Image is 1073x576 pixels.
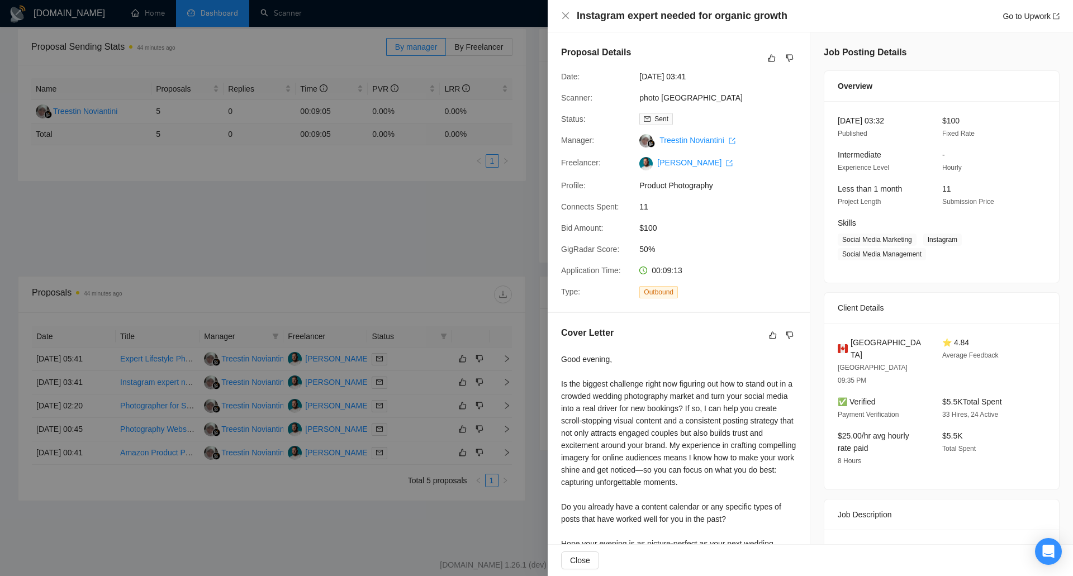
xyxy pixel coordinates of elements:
span: [DATE] 03:41 [639,70,807,83]
h5: Cover Letter [561,326,614,340]
span: Sent [654,115,668,123]
span: Payment Verification [838,411,899,418]
a: photo [GEOGRAPHIC_DATA] [639,93,743,102]
span: Close [570,554,590,567]
button: dislike [783,329,796,342]
span: 33 Hires, 24 Active [942,411,998,418]
span: $5.5K [942,431,963,440]
img: gigradar-bm.png [647,140,655,147]
span: Experience Level [838,164,889,172]
div: Open Intercom Messenger [1035,538,1062,565]
span: Total Spent [942,445,976,453]
button: Close [561,551,599,569]
div: Good evening, Is the biggest challenge right now figuring out how to stand out in a crowded weddi... [561,353,796,562]
span: dislike [786,331,794,340]
span: Profile: [561,181,586,190]
a: [PERSON_NAME] export [657,158,733,167]
span: 8 Hours [838,457,861,465]
span: Project Length [838,198,881,206]
span: Social Media Marketing [838,234,917,246]
span: dislike [786,54,794,63]
span: Average Feedback [942,351,999,359]
span: export [729,137,735,144]
span: Submission Price [942,198,994,206]
h5: Job Posting Details [824,46,906,59]
span: Hourly [942,164,962,172]
span: Instagram [923,234,962,246]
span: - [942,150,945,159]
span: Date: [561,72,580,81]
button: Close [561,11,570,21]
span: Intermediate [838,150,881,159]
span: mail [644,116,651,122]
img: 🇨🇦 [838,342,848,355]
div: Job Description [838,499,1046,530]
span: Bid Amount: [561,223,604,232]
span: 00:09:13 [652,266,682,275]
button: dislike [783,51,796,65]
span: ✅ Verified [838,397,876,406]
span: Outbound [639,286,678,298]
span: export [726,160,733,166]
span: Application Time: [561,266,621,275]
span: export [1053,13,1060,20]
a: Treestin Noviantini export [659,136,735,145]
span: Scanner: [561,93,592,102]
span: like [768,54,776,63]
h4: Instagram expert needed for organic growth [577,9,787,23]
span: [DATE] 03:32 [838,116,884,125]
span: $100 [639,222,807,234]
span: close [561,11,570,20]
h5: Proposal Details [561,46,631,59]
span: $100 [942,116,960,125]
button: like [766,329,780,342]
span: Status: [561,115,586,123]
span: Overview [838,80,872,92]
span: 50% [639,243,807,255]
span: $5.5K Total Spent [942,397,1002,406]
span: [GEOGRAPHIC_DATA] 09:35 PM [838,364,908,384]
span: [GEOGRAPHIC_DATA] [851,336,924,361]
span: ⭐ 4.84 [942,338,969,347]
button: like [765,51,778,65]
span: 11 [942,184,951,193]
span: Connects Spent: [561,202,619,211]
span: Product Photography [639,179,807,192]
span: Less than 1 month [838,184,902,193]
span: 11 [639,201,807,213]
span: Type: [561,287,580,296]
span: Published [838,130,867,137]
span: GigRadar Score: [561,245,619,254]
span: Skills [838,218,856,227]
div: Client Details [838,293,1046,323]
span: clock-circle [639,266,647,274]
span: Social Media Management [838,248,926,260]
span: $25.00/hr avg hourly rate paid [838,431,909,453]
a: Go to Upworkexport [1003,12,1060,21]
span: Freelancer: [561,158,601,167]
span: Manager: [561,136,594,145]
img: c1YVStGkztWlVidT4qa5zLpYnvaaArteLSXMdjVSIk0IznvvbhYJFK71Gv4MVdwRtA [639,157,653,170]
span: like [769,331,777,340]
span: Fixed Rate [942,130,975,137]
